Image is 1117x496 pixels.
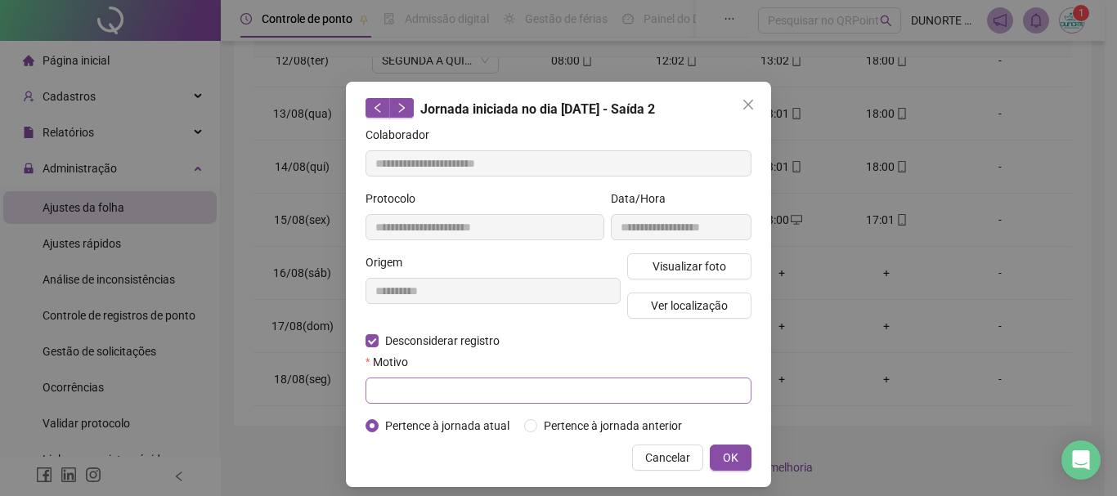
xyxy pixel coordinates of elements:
span: Pertence à jornada atual [379,417,516,435]
label: Protocolo [366,190,426,208]
span: Cancelar [645,449,690,467]
button: Close [735,92,761,118]
button: Ver localização [627,293,751,319]
label: Motivo [366,353,419,371]
span: Ver localização [651,297,728,315]
button: Cancelar [632,445,703,471]
span: OK [723,449,738,467]
span: Visualizar foto [653,257,726,275]
button: right [389,98,414,118]
span: left [372,102,384,114]
div: Jornada iniciada no dia [DATE] - Saída 2 [366,98,751,119]
span: close [742,98,755,111]
label: Data/Hora [611,190,676,208]
span: right [396,102,407,114]
button: Visualizar foto [627,253,751,279]
label: Origem [366,253,413,271]
button: OK [710,445,751,471]
button: left [366,98,390,118]
label: Colaborador [366,126,440,144]
span: Pertence à jornada anterior [537,417,689,435]
div: Open Intercom Messenger [1061,440,1101,480]
span: Desconsiderar registro [379,332,506,350]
